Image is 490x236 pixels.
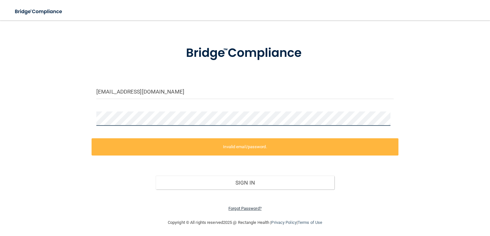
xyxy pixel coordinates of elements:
iframe: Drift Widget Chat Controller [380,191,482,217]
a: Privacy Policy [271,220,296,225]
input: Email [96,85,394,99]
img: bridge_compliance_login_screen.278c3ca4.svg [10,5,68,18]
label: Invalid email/password. [92,138,398,156]
button: Sign In [156,176,334,190]
div: Copyright © All rights reserved 2025 @ Rectangle Health | | [129,212,361,233]
img: bridge_compliance_login_screen.278c3ca4.svg [173,37,317,69]
a: Terms of Use [298,220,322,225]
a: Forgot Password? [228,206,262,211]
